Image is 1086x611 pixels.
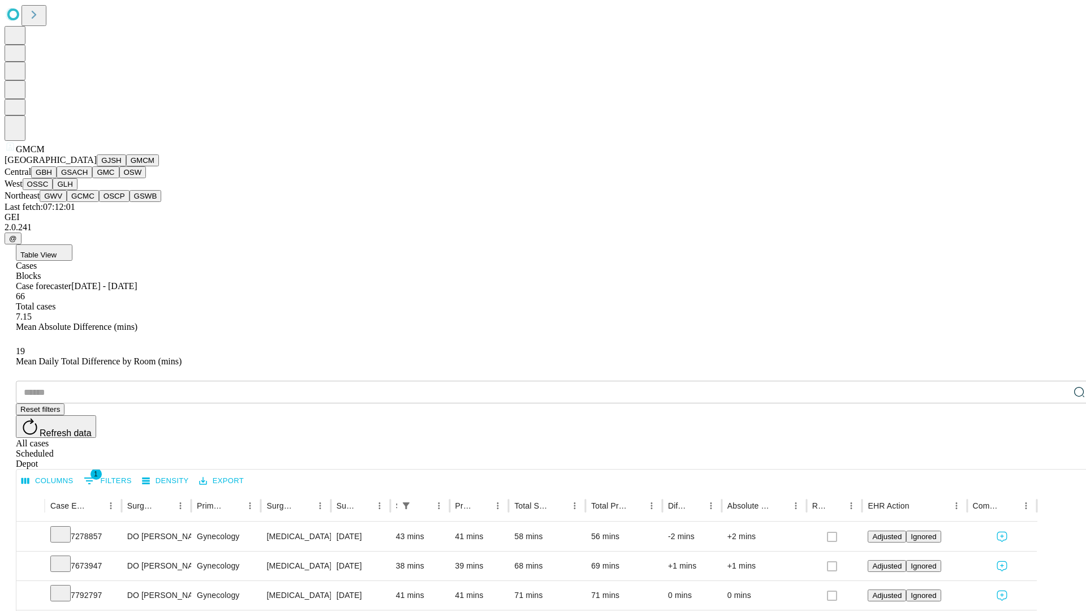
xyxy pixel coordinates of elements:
button: Menu [703,498,719,514]
div: Absolute Difference [727,501,771,510]
div: [DATE] [337,581,385,610]
button: OSSC [23,178,53,190]
div: 7673947 [50,552,116,580]
button: Menu [949,498,964,514]
button: Menu [490,498,506,514]
div: 1 active filter [398,498,414,514]
button: Show filters [81,472,135,490]
button: Refresh data [16,415,96,438]
button: Menu [173,498,188,514]
button: Menu [788,498,804,514]
button: GMC [92,166,119,178]
span: Adjusted [872,532,902,541]
div: Surgery Name [266,501,295,510]
button: Menu [843,498,859,514]
button: Select columns [19,472,76,490]
button: Table View [16,244,72,261]
span: Ignored [911,532,936,541]
div: 2.0.241 [5,222,1081,233]
button: Density [139,472,192,490]
button: Sort [772,498,788,514]
span: 7.15 [16,312,32,321]
button: GCMC [67,190,99,202]
button: Menu [431,498,447,514]
button: Menu [103,498,119,514]
div: Gynecology [197,552,255,580]
button: Ignored [906,560,941,572]
div: Primary Service [197,501,225,510]
div: Scheduled In Room Duration [396,501,397,510]
button: GJSH [97,154,126,166]
button: Sort [415,498,431,514]
div: 71 mins [514,581,580,610]
div: 68 mins [514,552,580,580]
div: Predicted In Room Duration [455,501,473,510]
span: Reset filters [20,405,60,414]
div: -2 mins [668,522,716,551]
button: Expand [22,557,39,576]
span: Adjusted [872,591,902,600]
button: Menu [312,498,328,514]
button: @ [5,233,21,244]
span: Mean Absolute Difference (mins) [16,322,137,332]
div: 58 mins [514,522,580,551]
div: [MEDICAL_DATA] WITH [MEDICAL_DATA] AND/OR [MEDICAL_DATA] WITH OR WITHOUT D&C [266,581,325,610]
span: Last fetch: 07:12:01 [5,202,75,212]
div: [MEDICAL_DATA] WITH [MEDICAL_DATA] AND/OR [MEDICAL_DATA] WITH OR WITHOUT D&C [266,522,325,551]
button: Menu [1018,498,1034,514]
div: 56 mins [591,522,657,551]
button: Adjusted [868,560,906,572]
span: Refresh data [40,428,92,438]
div: Surgeon Name [127,501,156,510]
button: GBH [31,166,57,178]
span: Table View [20,251,57,259]
div: DO [PERSON_NAME] [PERSON_NAME] [127,581,186,610]
button: Menu [567,498,583,514]
span: Central [5,167,31,177]
button: Menu [242,498,258,514]
div: DO [PERSON_NAME] [PERSON_NAME] [127,552,186,580]
div: Difference [668,501,686,510]
div: Surgery Date [337,501,355,510]
button: GMCM [126,154,159,166]
div: 43 mins [396,522,444,551]
span: Ignored [911,562,936,570]
span: Mean Daily Total Difference by Room (mins) [16,356,182,366]
div: +1 mins [727,552,801,580]
button: Expand [22,527,39,547]
button: Sort [87,498,103,514]
div: Total Scheduled Duration [514,501,550,510]
div: 71 mins [591,581,657,610]
button: Reset filters [16,403,64,415]
div: 7278857 [50,522,116,551]
div: 38 mins [396,552,444,580]
button: Sort [157,498,173,514]
span: [DATE] - [DATE] [71,281,137,291]
button: GWV [40,190,67,202]
button: Menu [372,498,387,514]
div: Total Predicted Duration [591,501,627,510]
div: 7792797 [50,581,116,610]
button: Adjusted [868,590,906,601]
button: GSWB [130,190,162,202]
button: Sort [474,498,490,514]
button: OSCP [99,190,130,202]
span: Total cases [16,302,55,311]
button: Adjusted [868,531,906,543]
button: Show filters [398,498,414,514]
div: 39 mins [455,552,503,580]
button: Sort [356,498,372,514]
span: Northeast [5,191,40,200]
button: Expand [22,586,39,606]
button: Export [196,472,247,490]
button: GSACH [57,166,92,178]
div: 0 mins [668,581,716,610]
div: Resolved in EHR [812,501,827,510]
button: Sort [911,498,926,514]
div: DO [PERSON_NAME] [PERSON_NAME] [127,522,186,551]
div: EHR Action [868,501,909,510]
div: GEI [5,212,1081,222]
span: [GEOGRAPHIC_DATA] [5,155,97,165]
span: Adjusted [872,562,902,570]
div: +2 mins [727,522,801,551]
